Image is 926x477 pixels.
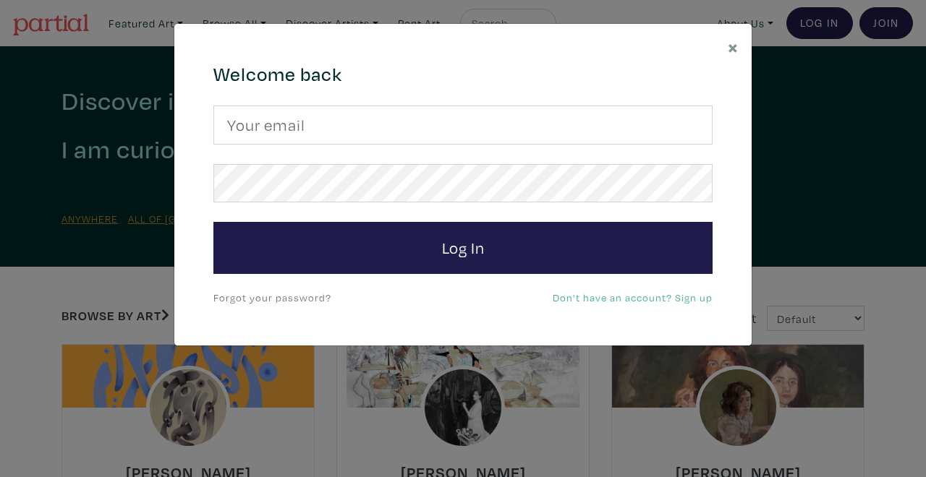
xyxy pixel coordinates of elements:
[213,291,331,304] a: Forgot your password?
[728,34,739,59] span: ×
[213,106,713,145] input: Your email
[213,63,713,86] h4: Welcome back
[715,24,752,69] button: Close
[213,222,713,274] button: Log In
[553,291,713,304] a: Don't have an account? Sign up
